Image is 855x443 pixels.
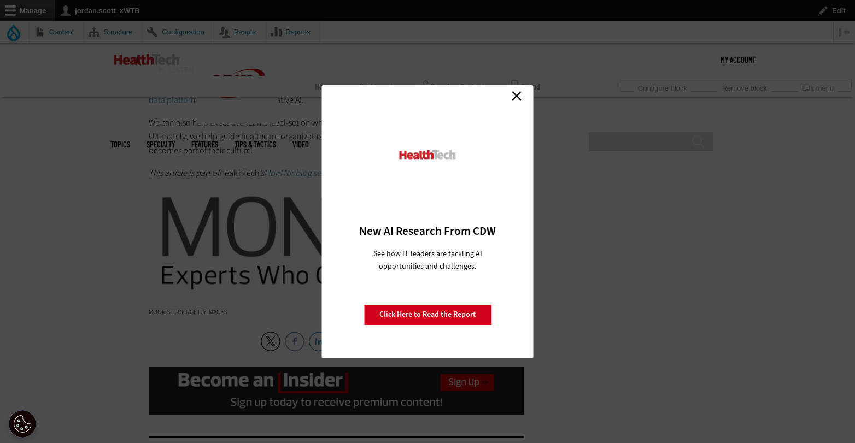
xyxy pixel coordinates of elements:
[341,223,514,239] h3: New AI Research From CDW
[508,88,525,104] a: Close
[398,149,458,161] img: HealthTech_0_0.png
[360,247,495,273] p: See how IT leaders are tackling AI opportunities and challenges.
[9,410,36,438] div: Cookie Settings
[364,304,491,325] a: Click Here to Read the Report
[9,410,36,438] button: Open Preferences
